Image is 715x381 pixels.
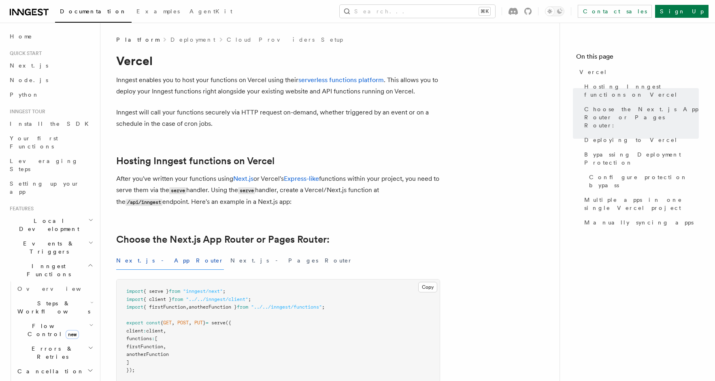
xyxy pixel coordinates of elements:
[116,234,330,245] a: Choose the Next.js App Router or Pages Router:
[6,259,95,282] button: Inngest Functions
[584,136,678,144] span: Deploying to Vercel
[163,344,166,349] span: ,
[126,360,129,365] span: ]
[172,320,174,326] span: ,
[116,36,159,44] span: Platform
[579,68,607,76] span: Vercel
[169,187,186,194] code: serve
[126,199,162,206] code: /api/inngest
[284,175,319,182] a: Express-like
[66,330,79,339] span: new
[6,205,34,212] span: Features
[6,50,42,57] span: Quick start
[116,252,224,270] button: Next.js - App Router
[143,304,186,310] span: { firstFunction
[146,328,163,334] span: client
[6,217,88,233] span: Local Development
[194,320,203,326] span: PUT
[6,154,95,176] a: Leveraging Steps
[60,8,127,15] span: Documentation
[169,288,180,294] span: from
[584,150,699,167] span: Bypassing Deployment Protection
[211,320,226,326] span: serve
[578,5,652,18] a: Contact sales
[6,214,95,236] button: Local Development
[14,296,95,319] button: Steps & Workflows
[116,53,440,68] h1: Vercel
[6,116,95,131] a: Install the SDK
[322,304,325,310] span: ;
[230,252,353,270] button: Next.js - Pages Router
[238,187,255,194] code: serve
[237,304,248,310] span: from
[14,345,88,361] span: Errors & Retries
[189,8,232,15] span: AgentKit
[584,83,699,99] span: Hosting Inngest functions on Vercel
[55,2,132,23] a: Documentation
[126,288,143,294] span: import
[146,320,160,326] span: const
[6,131,95,154] a: Your first Functions
[584,218,694,226] span: Manually syncing apps
[14,367,84,375] span: Cancellation
[251,304,322,310] span: "../../inngest/functions"
[14,322,89,338] span: Flow Control
[126,328,143,334] span: client
[10,158,78,172] span: Leveraging Steps
[136,8,180,15] span: Examples
[418,282,437,292] button: Copy
[6,87,95,102] a: Python
[126,320,143,326] span: export
[14,364,95,379] button: Cancellation
[226,320,231,326] span: ({
[6,73,95,87] a: Node.js
[576,52,699,65] h4: On this page
[586,170,699,193] a: Configure protection bypass
[10,32,32,40] span: Home
[177,320,189,326] span: POST
[116,107,440,129] p: Inngest will call your functions securely via HTTP request on-demand, whether triggered by an eve...
[143,296,172,302] span: { client }
[152,336,155,341] span: :
[581,79,699,102] a: Hosting Inngest functions on Vercel
[126,367,135,373] span: });
[14,341,95,364] button: Errors & Retries
[6,262,87,278] span: Inngest Functions
[581,102,699,133] a: Choose the Next.js App Router or Pages Router:
[248,296,251,302] span: ;
[186,296,248,302] span: "../../inngest/client"
[14,319,95,341] button: Flow Controlnew
[116,173,440,208] p: After you've written your functions using or Vercel's functions within your project, you need to ...
[10,121,94,127] span: Install the SDK
[126,351,169,357] span: anotherFunction
[6,176,95,199] a: Setting up your app
[163,320,172,326] span: GET
[206,320,209,326] span: =
[14,299,90,315] span: Steps & Workflows
[17,286,101,292] span: Overview
[6,239,88,256] span: Events & Triggers
[340,5,495,18] button: Search...⌘K
[116,74,440,97] p: Inngest enables you to host your functions on Vercel using their . This allows you to deploy your...
[10,62,48,69] span: Next.js
[143,288,169,294] span: { serve }
[581,215,699,230] a: Manually syncing apps
[6,236,95,259] button: Events & Triggers
[126,344,163,349] span: firstFunction
[581,133,699,147] a: Deploying to Vercel
[545,6,564,16] button: Toggle dark mode
[186,304,189,310] span: ,
[116,155,275,167] a: Hosting Inngest functions on Vercel
[126,336,152,341] span: functions
[10,180,79,195] span: Setting up your app
[126,304,143,310] span: import
[589,173,699,189] span: Configure protection bypass
[655,5,709,18] a: Sign Up
[584,196,699,212] span: Multiple apps in one single Vercel project
[10,135,58,150] span: Your first Functions
[581,147,699,170] a: Bypassing Deployment Protection
[183,288,223,294] span: "inngest/next"
[576,65,699,79] a: Vercel
[233,175,253,182] a: Next.js
[170,36,215,44] a: Deployment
